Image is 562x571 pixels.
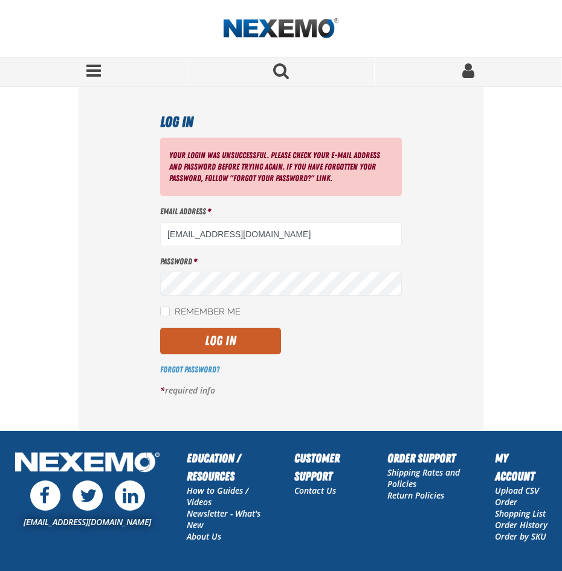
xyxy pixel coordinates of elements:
a: Order by SKU [495,531,546,542]
button: Search for a product [187,58,375,86]
a: About Us [187,531,221,542]
a: Shipping Rates and Policies [387,467,460,490]
a: Sign In [375,58,562,86]
h2: Education / Resources [187,449,270,485]
a: Upload CSV Order [495,485,539,508]
input: Remember Me [160,307,170,316]
a: Home [224,18,338,39]
a: [EMAIL_ADDRESS][DOMAIN_NAME] [24,516,151,528]
a: How to Guides / Videos [187,485,248,508]
h2: My Account [495,449,550,485]
a: Contact Us [294,485,336,496]
button: Log In [160,328,281,354]
h1: Log In [160,111,402,133]
a: Newsletter - What's New [187,508,260,531]
h2: Customer Support [294,449,363,485]
a: Shopping List [495,508,546,519]
label: Email Address [160,206,402,217]
a: Return Policies [387,490,444,501]
a: Order History [495,519,547,531]
a: Forgot Password? [160,365,219,374]
img: Nexemo Logo [12,449,163,477]
img: Nexemo logo [224,18,338,39]
label: Password [160,256,402,267]
p: required info [160,385,402,397]
h2: Order Support [387,449,471,467]
div: Your login was unsuccessful. Please check your e-mail address and password before trying again. I... [160,138,402,196]
label: Remember Me [160,307,241,318]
